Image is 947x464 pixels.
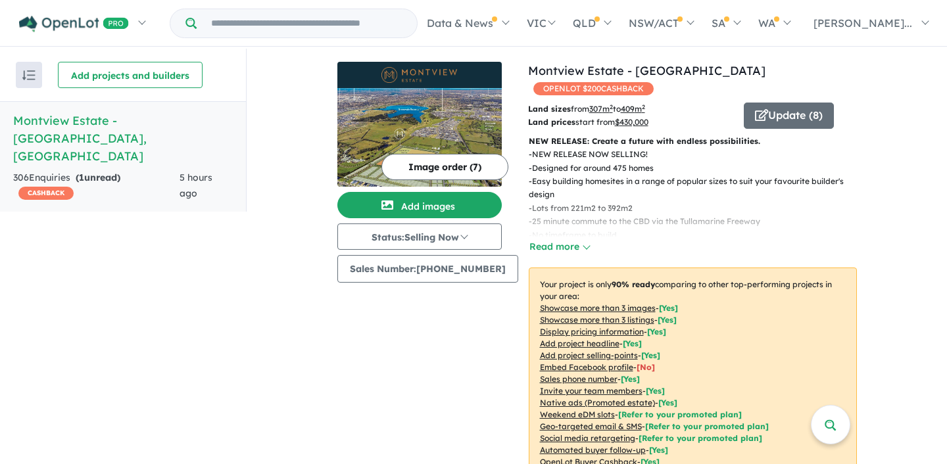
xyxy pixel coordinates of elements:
p: - NEW RELEASE NOW SELLING! [529,148,867,161]
u: Add project headline [540,338,619,348]
p: - 25 minute commute to the CBD via the Tullamarine Freeway [529,215,867,228]
p: - Lots from 221m2 to 392m2 [529,202,867,215]
sup: 2 [610,103,613,110]
p: NEW RELEASE: Create a future with endless possibilities. [529,135,857,148]
span: to [613,104,645,114]
span: [Yes] [658,398,677,407]
b: Land prices [528,117,575,127]
strong: ( unread) [76,172,120,183]
input: Try estate name, suburb, builder or developer [199,9,414,37]
p: start from [528,116,734,129]
u: Geo-targeted email & SMS [540,421,642,431]
span: [ No ] [637,362,655,372]
span: [ Yes ] [659,303,678,313]
span: [ Yes ] [621,374,640,384]
p: - No timeframe to build [529,229,867,242]
p: from [528,103,734,116]
span: [ Yes ] [641,350,660,360]
span: 5 hours ago [180,172,212,199]
b: 90 % ready [612,279,655,289]
u: Display pricing information [540,327,644,336]
span: [ Yes ] [623,338,642,348]
span: CASHBACK [18,187,74,200]
u: Social media retargeting [540,433,635,443]
button: Sales Number:[PHONE_NUMBER] [337,255,518,283]
span: [ Yes ] [658,315,677,325]
img: Openlot PRO Logo White [19,16,129,32]
a: Montview Estate - [GEOGRAPHIC_DATA] [528,63,765,78]
u: Native ads (Promoted estate) [540,398,655,407]
img: Montview Estate - Craigieburn Logo [343,67,497,83]
span: [Yes] [649,445,668,455]
div: 306 Enquir ies [13,170,180,202]
u: Showcase more than 3 listings [540,315,654,325]
p: - Designed for around 475 homes [529,162,867,175]
u: Weekend eDM slots [540,409,615,419]
h5: Montview Estate - [GEOGRAPHIC_DATA] , [GEOGRAPHIC_DATA] [13,112,233,165]
p: - Easy building homesites in a range of popular sizes to suit your favourite builder's design [529,175,867,202]
u: 409 m [621,104,645,114]
span: [PERSON_NAME]... [813,16,912,30]
span: [ Yes ] [647,327,666,336]
sup: 2 [642,103,645,110]
b: Land sizes [528,104,571,114]
span: [Refer to your promoted plan] [639,433,762,443]
span: 1 [79,172,84,183]
button: Update (8) [744,103,834,129]
button: Add projects and builders [58,62,203,88]
span: [Refer to your promoted plan] [645,421,769,431]
button: Image order (7) [381,154,508,180]
button: Add images [337,192,502,218]
u: Sales phone number [540,374,618,384]
a: Montview Estate - Craigieburn LogoMontview Estate - Craigieburn [337,62,502,187]
img: Montview Estate - Craigieburn [337,88,502,187]
button: Status:Selling Now [337,223,502,250]
u: Add project selling-points [540,350,638,360]
u: Invite your team members [540,386,643,396]
button: Read more [529,239,591,254]
img: sort.svg [22,70,36,80]
u: Automated buyer follow-up [540,445,646,455]
span: [Refer to your promoted plan] [618,409,742,419]
u: $ 430,000 [615,117,648,127]
span: OPENLOT $ 200 CASHBACK [533,82,654,95]
u: Embed Facebook profile [540,362,633,372]
u: 307 m [589,104,613,114]
span: [ Yes ] [646,386,665,396]
u: Showcase more than 3 images [540,303,656,313]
